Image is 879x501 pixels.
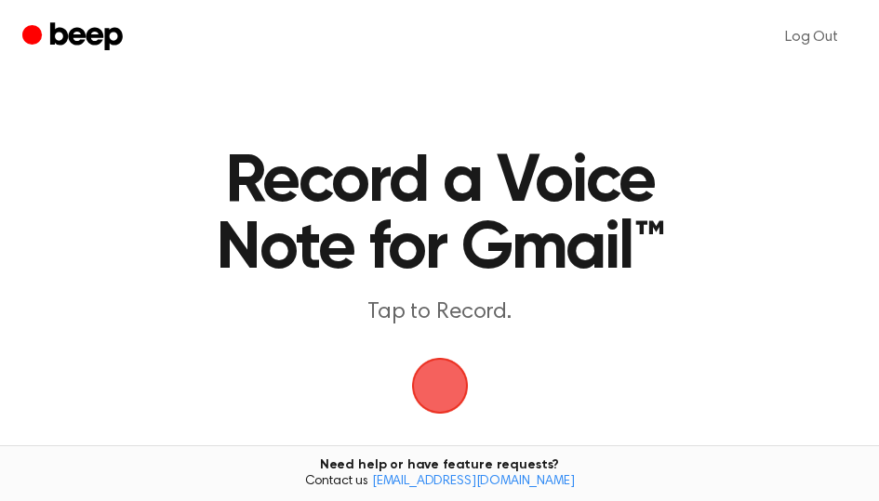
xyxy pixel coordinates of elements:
img: Beep Logo [412,358,468,414]
a: [EMAIL_ADDRESS][DOMAIN_NAME] [372,475,575,488]
p: Tap to Record. [201,297,678,328]
a: Log Out [766,15,857,59]
a: Beep [22,20,127,56]
h1: Record a Voice Note for Gmail™ [201,149,678,283]
span: Contact us [11,474,868,491]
